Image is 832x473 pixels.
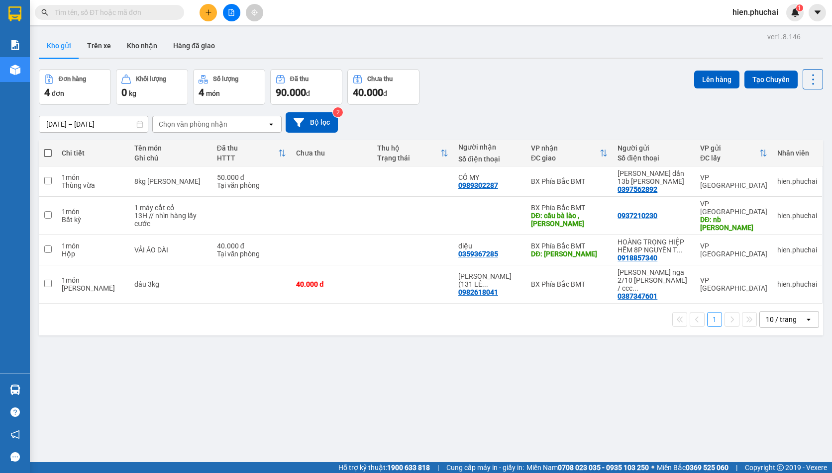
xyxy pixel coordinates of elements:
div: HTTT [217,154,278,162]
div: Khối lượng [136,76,166,82]
strong: 0369 525 060 [686,464,728,472]
span: ... [632,284,638,292]
span: 90.000 [276,86,306,98]
th: Toggle SortBy [212,140,291,166]
th: Toggle SortBy [526,140,613,166]
span: question-circle [10,407,20,417]
div: VP [GEOGRAPHIC_DATA] [700,276,767,292]
span: message [10,452,20,462]
div: Đơn hàng [59,76,86,82]
span: aim [251,9,258,16]
div: hien.phuchai [777,177,817,185]
input: Select a date range. [39,116,148,132]
sup: 2 [333,107,343,117]
span: 1 [798,4,801,11]
span: ... [677,246,683,254]
button: Khối lượng0kg [116,69,188,105]
div: 0982618041 [458,288,498,296]
div: Thu hộ [377,144,440,152]
div: VP [GEOGRAPHIC_DATA] [700,242,767,258]
div: 0359367285 [458,250,498,258]
span: ⚪️ [651,466,654,470]
span: search [41,9,48,16]
div: 0387347601 [618,292,657,300]
span: | [736,462,737,473]
div: Chưa thu [367,76,393,82]
div: 0989302287 [458,181,498,189]
div: Số điện thoại [458,155,521,163]
span: hien.phuchai [725,6,786,18]
img: warehouse-icon [10,65,20,75]
sup: 1 [796,4,803,11]
div: Đã thu [290,76,309,82]
span: Hỗ trợ kỹ thuật: [338,462,430,473]
button: Kho nhận [119,34,165,58]
span: đ [383,89,387,97]
button: Chưa thu40.000đ [347,69,419,105]
div: Số lượng [213,76,238,82]
div: 0937210230 [618,212,657,220]
th: Toggle SortBy [372,140,453,166]
svg: open [805,315,813,323]
button: Hàng đã giao [165,34,223,58]
div: Bất kỳ [62,216,124,224]
span: 4 [199,86,204,98]
span: món [206,89,220,97]
svg: open [267,120,275,128]
div: DĐ: jang ré [531,250,608,258]
div: Nhân viên [777,149,817,157]
div: 1 món [62,276,124,284]
div: hien.phuchai [777,280,817,288]
span: plus [205,9,212,16]
div: Người gửi [618,144,690,152]
div: Chọn văn phòng nhận [159,119,227,129]
button: aim [246,4,263,21]
div: Tại văn phòng [217,250,286,258]
div: ver 1.8.146 [767,31,801,42]
div: VP gửi [700,144,759,152]
div: BX Phía Bắc BMT [531,280,608,288]
img: solution-icon [10,40,20,50]
div: Số điện thoại [618,154,690,162]
span: đơn [52,89,64,97]
span: Cung cấp máy in - giấy in: [446,462,524,473]
div: Người nhận [458,143,521,151]
button: Kho gửi [39,34,79,58]
span: copyright [777,464,784,471]
span: 4 [44,86,50,98]
button: plus [200,4,217,21]
span: | [437,462,439,473]
div: Món [62,284,124,292]
div: 40.000 đ [217,242,286,250]
div: ĐC giao [531,154,600,162]
th: Toggle SortBy [695,140,772,166]
button: Đã thu90.000đ [270,69,342,105]
div: HOÀNG TRỌNG HIỆP HẼM 8P NGUYÊN TỬ LỰC 068069006626 [618,238,690,254]
button: caret-down [809,4,826,21]
div: VẢI ÁO DÀI [134,246,207,254]
div: Chưa thu [296,149,367,157]
div: dâu 3kg [134,280,207,288]
strong: 1900 633 818 [387,464,430,472]
div: DĐ: cầu bà lào , đắc liêng [531,212,608,228]
button: Lên hàng [694,71,739,88]
span: Miền Bắc [657,462,728,473]
div: 10 / trang [766,315,797,324]
span: caret-down [813,8,822,17]
div: 1 món [62,242,124,250]
span: 40.000 [353,86,383,98]
div: Tại văn phòng [217,181,286,189]
div: Thùng vừa [62,181,124,189]
div: Hộp [62,250,124,258]
div: hien.phuchai [777,212,817,220]
div: hien.phuchai [777,246,817,254]
input: Tìm tên, số ĐT hoặc mã đơn [55,7,172,18]
img: warehouse-icon [10,385,20,395]
button: Trên xe [79,34,119,58]
strong: 0708 023 035 - 0935 103 250 [558,464,649,472]
div: nguyễn cửu duy dần 13b bạch đằng [618,169,690,185]
div: VP [GEOGRAPHIC_DATA] [700,173,767,189]
div: BX Phía Bắc BMT [531,177,608,185]
button: file-add [223,4,240,21]
button: Số lượng4món [193,69,265,105]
